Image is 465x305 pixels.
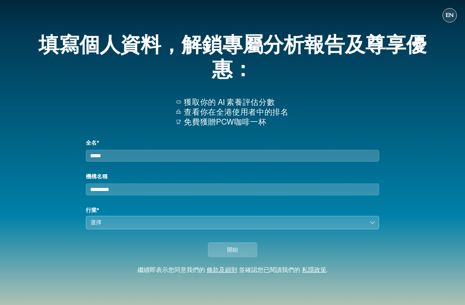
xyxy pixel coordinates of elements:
[86,216,379,229] button: 選擇
[91,219,365,227] div: 選擇
[23,29,442,86] div: 填寫個人資料，解鎖專屬分析報告及尊享優惠：
[184,107,288,117] p: 查看你在全港使用者中的排名
[184,97,288,107] p: 獲取你的 AI 素養評估分數
[138,267,328,274] div: 繼續即表示您同意我們的 並確認您已閱讀我們的 .
[227,246,238,254] span: 開始
[86,173,379,181] label: 機構名稱
[184,117,288,127] p: 免費獲贈PCW咖啡一杯
[302,267,326,273] a: 私隱政策
[208,242,257,257] button: 開始
[207,267,237,273] a: 條款及細則
[446,12,454,19] span: EN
